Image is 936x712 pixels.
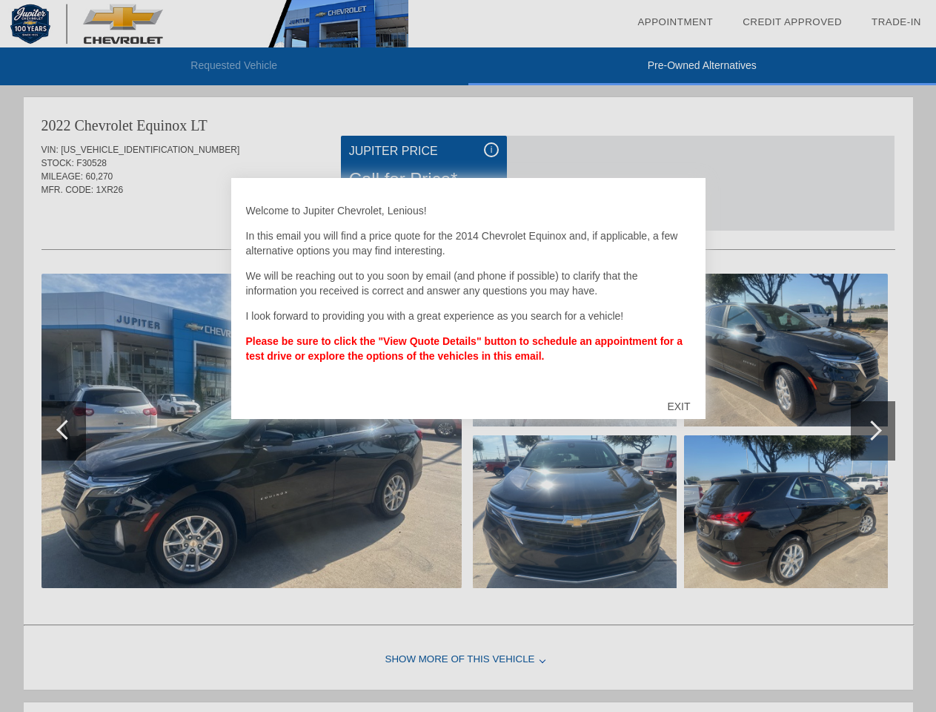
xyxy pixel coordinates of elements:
a: Appointment [637,16,713,27]
a: Credit Approved [743,16,842,27]
p: In this email you will find a price quote for the 2014 Chevrolet Equinox and, if applicable, a fe... [246,228,691,258]
strong: Please be sure to click the "View Quote Details" button to schedule an appointment for a test dri... [246,335,683,362]
p: I look forward to providing you with a great experience as you search for a vehicle! [246,309,691,323]
a: Trade-In [872,16,921,27]
div: EXIT [652,384,705,429]
p: We will be reaching out to you soon by email (and phone if possible) to clarify that the informat... [246,268,691,298]
p: Welcome to Jupiter Chevrolet, Lenious! [246,203,691,218]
